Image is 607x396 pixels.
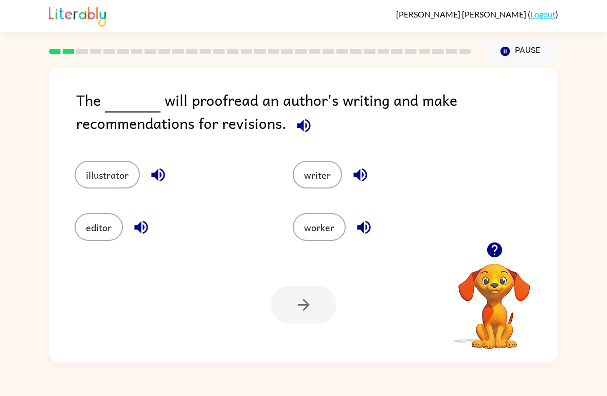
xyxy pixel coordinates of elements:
[49,4,106,27] img: Literably
[396,9,558,19] div: ( )
[75,213,123,241] button: editor
[443,248,546,350] video: Your browser must support playing .mp4 files to use Literably. Please try using another browser.
[484,40,558,63] button: Pause
[293,213,346,241] button: worker
[396,9,528,19] span: [PERSON_NAME] [PERSON_NAME]
[76,88,558,140] div: The will proofread an author's writing and make recommendations for revisions.
[75,161,140,188] button: illustrator
[530,9,556,19] a: Logout
[293,161,342,188] button: writer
